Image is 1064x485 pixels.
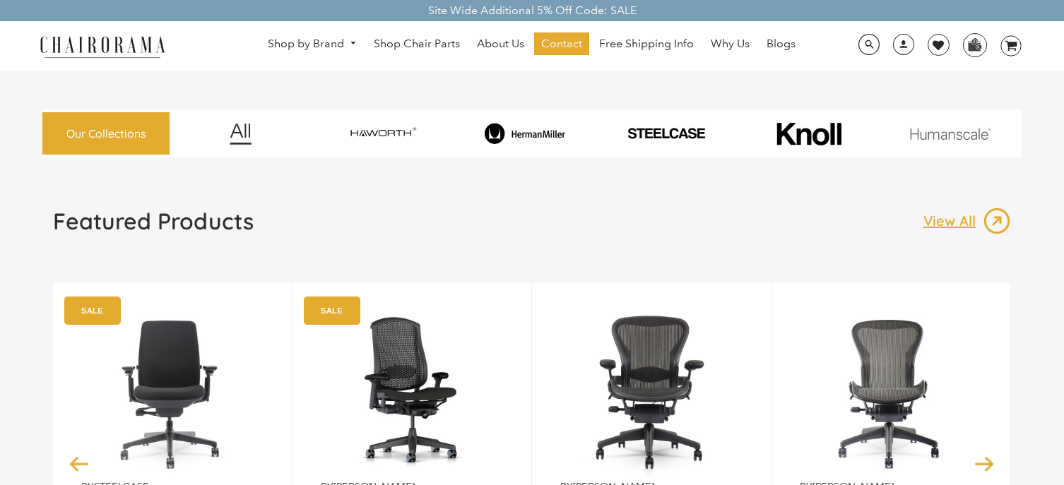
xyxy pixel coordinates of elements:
[560,304,743,480] a: Herman Miller Classic Aeron Chair | Black | Size B (Renewed) - chairorama Herman Miller Classic A...
[321,306,343,315] text: SALE
[534,32,589,55] a: Contact
[81,304,264,480] img: Amia Chair by chairorama.com
[972,451,997,476] button: Next
[321,304,503,480] a: Herman Miller Celle Office Chair Renewed by Chairorama | Grey - chairorama Herman Miller Celle Of...
[800,304,982,480] img: Classic Aeron Chair (Renewed) - chairorama
[233,32,830,59] nav: DesktopNavigation
[53,207,254,246] a: Featured Products
[81,306,103,315] text: SALE
[800,304,982,480] a: Classic Aeron Chair (Renewed) - chairorama Classic Aeron Chair (Renewed) - chairorama
[42,112,170,155] a: Our Collections
[261,33,364,55] a: Shop by Brand
[541,37,582,52] span: Contact
[882,128,1019,140] img: image_11.png
[201,123,280,145] img: image_12.png
[67,451,92,476] button: Previous
[367,32,467,55] a: Shop Chair Parts
[704,32,757,55] a: Why Us
[470,32,531,55] a: About Us
[983,207,1011,235] img: image_13.png
[374,37,460,52] span: Shop Chair Parts
[711,37,750,52] span: Why Us
[321,304,503,480] img: Herman Miller Celle Office Chair Renewed by Chairorama | Grey - chairorama
[477,37,524,52] span: About Us
[456,123,593,143] img: image_8_173eb7e0-7579-41b4-bc8e-4ba0b8ba93e8.png
[964,34,986,55] img: WhatsApp_Image_2024-07-12_at_16.23.01.webp
[759,32,803,55] a: Blogs
[53,207,254,235] h1: Featured Products
[560,304,743,480] img: Herman Miller Classic Aeron Chair | Black | Size B (Renewed) - chairorama
[598,126,735,141] img: PHOTO-2024-07-09-00-53-10-removebg-preview.png
[81,304,264,480] a: Amia Chair by chairorama.com Renewed Amia Chair chairorama.com
[923,212,983,230] p: View All
[592,32,701,55] a: Free Shipping Info
[599,37,694,52] span: Free Shipping Info
[923,207,1011,235] a: View All
[745,121,873,147] img: image_10_1.png
[32,34,173,59] img: chairorama
[314,119,451,148] img: image_7_14f0750b-d084-457f-979a-a1ab9f6582c4.png
[767,37,796,52] span: Blogs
